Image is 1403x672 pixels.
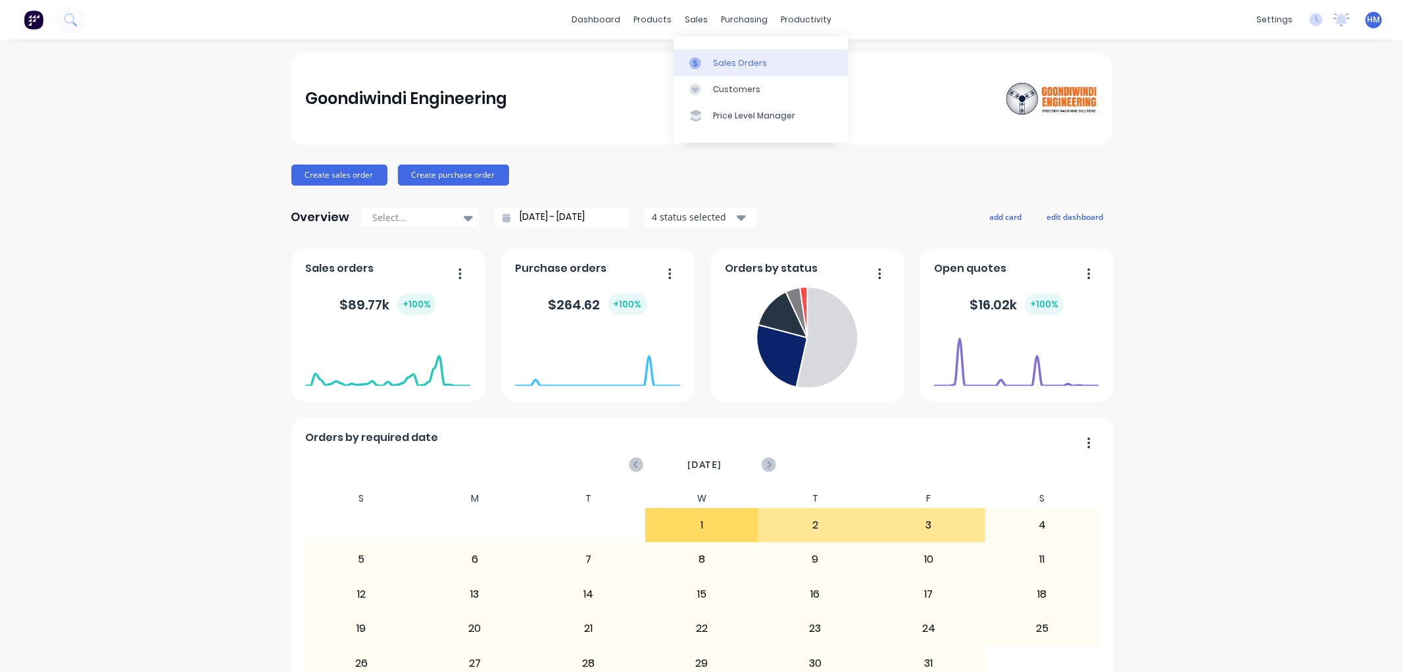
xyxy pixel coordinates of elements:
div: F [872,489,986,508]
div: S [985,489,1099,508]
div: Price Level Manager [713,110,795,122]
span: Orders by status [725,261,818,276]
div: + 100 % [608,294,647,315]
div: T [758,489,872,508]
div: 24 [873,612,985,645]
div: Sales Orders [713,57,767,69]
div: + 100 % [397,294,436,315]
div: 17 [873,578,985,611]
a: dashboard [565,10,627,30]
img: Goondiwindi Engineering [1006,75,1098,122]
div: purchasing [714,10,774,30]
span: Sales orders [305,261,374,276]
div: productivity [774,10,838,30]
div: 12 [305,578,418,611]
button: Create purchase order [398,165,509,186]
span: Purchase orders [515,261,606,276]
div: Customers [713,84,760,95]
div: 2 [759,509,872,542]
div: 19 [305,612,418,645]
div: settings [1250,10,1299,30]
div: Goondiwindi Engineering [305,86,507,112]
div: 1 [646,509,758,542]
span: HM [1367,14,1381,26]
button: add card [981,208,1031,225]
div: 16 [759,578,872,611]
div: 4 status selected [652,210,735,224]
div: 11 [986,543,1098,576]
div: sales [678,10,714,30]
a: Price Level Manager [674,103,848,129]
div: 9 [759,543,872,576]
button: 4 status selected [645,207,756,227]
span: [DATE] [687,457,722,472]
div: 15 [646,578,758,611]
div: + 100 % [1025,294,1064,315]
div: Overview [291,204,350,230]
div: 7 [532,543,645,576]
div: $ 16.02k [970,294,1064,315]
a: Customers [674,76,848,103]
span: Open quotes [934,261,1006,276]
a: Sales Orders [674,49,848,76]
div: 23 [759,612,872,645]
div: 20 [419,612,531,645]
div: $ 264.62 [549,294,647,315]
div: 4 [986,509,1098,542]
div: M [418,489,532,508]
button: Create sales order [291,165,387,186]
div: 6 [419,543,531,576]
div: 25 [986,612,1098,645]
div: S [305,489,418,508]
div: 22 [646,612,758,645]
div: 5 [305,543,418,576]
div: T [531,489,645,508]
div: products [627,10,678,30]
div: $ 89.77k [339,294,436,315]
img: Factory [24,10,43,30]
div: 3 [873,509,985,542]
button: edit dashboard [1039,208,1112,225]
div: 14 [532,578,645,611]
div: 18 [986,578,1098,611]
div: 8 [646,543,758,576]
div: W [645,489,759,508]
div: 13 [419,578,531,611]
div: 21 [532,612,645,645]
div: 10 [873,543,985,576]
